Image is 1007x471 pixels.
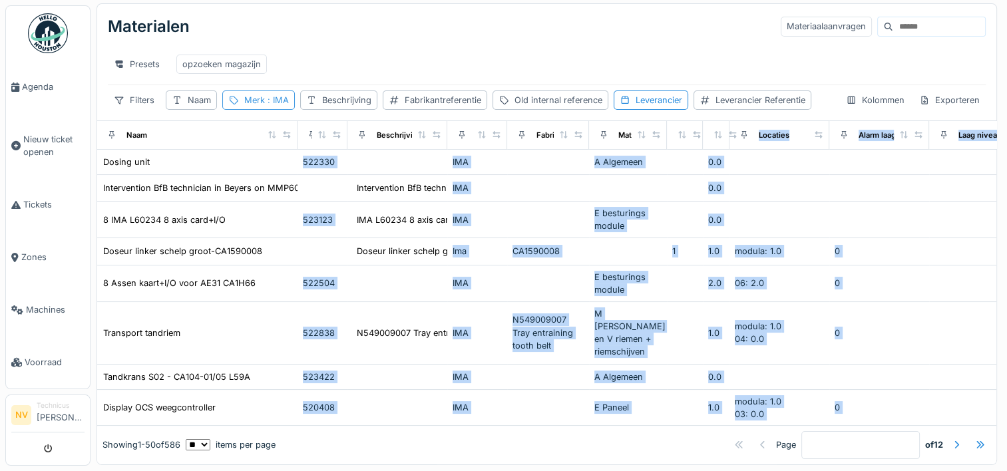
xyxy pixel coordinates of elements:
[303,327,342,339] div: 522838
[636,94,682,106] div: Leverancier
[103,156,150,168] div: Dosing unit
[835,327,924,339] div: 0
[672,245,698,257] div: 1
[357,182,561,194] div: Intervention BfB technician in Beyers on MMP60...
[618,130,686,141] div: Materiaalcategorie
[21,251,85,263] span: Zones
[835,401,924,414] div: 0
[25,356,85,369] span: Voorraad
[6,231,90,283] a: Zones
[303,214,342,226] div: 523123
[776,438,796,451] div: Page
[453,214,502,226] div: IMA
[453,371,502,383] div: IMA
[514,94,602,106] div: Old internal reference
[840,90,910,110] div: Kolommen
[453,156,502,168] div: IMA
[453,182,502,194] div: IMA
[453,277,502,289] div: IMA
[357,214,471,226] div: IMA L60234 8 axis card+I/O
[303,371,342,383] div: 523422
[6,61,90,113] a: Agenda
[594,307,662,359] div: M [PERSON_NAME] en V riemen + riemschijven
[594,371,662,383] div: A Algemeen
[735,278,764,288] span: 06: 2.0
[103,327,180,339] div: Transport tandriem
[303,401,342,414] div: 520408
[835,245,924,257] div: 0
[512,313,584,352] div: N549009007 Tray entraining tooth belt
[594,207,662,232] div: E besturings module
[708,214,724,226] div: 0.0
[859,130,922,141] div: Alarm laag niveau
[103,182,342,194] div: Intervention BfB technician in Beyers on MMP600 sn 8241t
[453,245,502,257] div: Ima
[708,182,724,194] div: 0.0
[594,401,662,414] div: E Paneel
[357,327,515,339] div: N549009007 Tray entraining tooth belt
[735,246,781,256] span: modula: 1.0
[913,90,986,110] div: Exporteren
[453,327,502,339] div: IMA
[182,58,261,71] div: opzoeken magazijn
[108,90,160,110] div: Filters
[22,80,85,93] span: Agenda
[512,245,584,257] div: CA1590008
[6,336,90,389] a: Voorraad
[108,55,166,74] div: Presets
[303,156,342,168] div: 522330
[265,95,289,105] span: : IMA
[322,94,371,106] div: Beschrijving
[405,94,481,106] div: Fabrikantreferentie
[303,277,342,289] div: 522504
[781,17,872,36] div: Materiaalaanvragen
[37,400,85,410] div: Technicus
[28,13,68,53] img: Badge_color-CXgf-gQk.svg
[6,178,90,231] a: Tickets
[453,401,502,414] div: IMA
[594,156,662,168] div: A Algemeen
[708,371,724,383] div: 0.0
[108,9,190,44] div: Materialen
[759,130,789,141] div: Locaties
[735,396,781,406] span: modula: 1.0
[11,400,85,432] a: NV Technicus[PERSON_NAME]
[103,371,250,383] div: Tandkrans S02 - CA104-01/05 L59A
[708,327,724,339] div: 1.0
[735,334,764,344] span: 04: 0.0
[103,214,226,226] div: 8 IMA L60234 8 axis card+I/O
[6,113,90,178] a: Nieuw ticket openen
[188,94,211,106] div: Naam
[103,401,216,414] div: Display OCS weegcontroller
[735,409,764,419] span: 03: 0.0
[37,400,85,429] li: [PERSON_NAME]
[708,401,724,414] div: 1.0
[377,130,422,141] div: Beschrijving
[11,405,31,425] li: NV
[715,94,805,106] div: Leverancier Referentie
[126,130,147,141] div: Naam
[26,303,85,316] span: Machines
[102,438,180,451] div: Showing 1 - 50 of 586
[594,271,662,296] div: E besturings module
[244,94,289,106] div: Merk
[23,133,85,158] span: Nieuw ticket openen
[708,156,724,168] div: 0.0
[103,245,262,257] div: Doseur linker schelp groot-CA1590008
[835,277,924,289] div: 0
[735,321,781,331] span: modula: 1.0
[103,277,256,289] div: 8 Assen kaart+I/O voor AE31 CA1H66
[23,198,85,211] span: Tickets
[6,283,90,336] a: Machines
[536,130,606,141] div: Fabrikantreferentie
[708,245,724,257] div: 1.0
[925,438,943,451] strong: of 12
[357,245,518,257] div: Doseur linker schelp groot -CA1590008
[708,277,724,289] div: 2.0
[186,438,276,451] div: items per page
